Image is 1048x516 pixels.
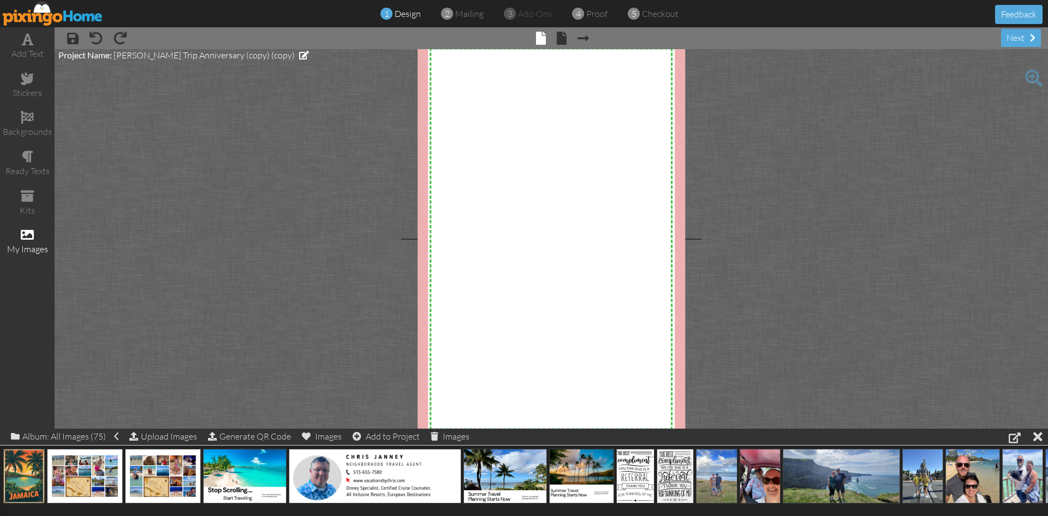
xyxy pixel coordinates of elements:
[945,449,1000,503] img: 20240628-175111-4c02c5c6cde5-500.jpg
[518,8,552,19] span: add-ons
[3,1,103,26] img: pixingo logo
[696,449,737,503] img: 20240921-181535-26d1a1232f97-500.jpg
[616,449,654,503] img: 20250315-171953-6b8d89ce95e5-500.png
[58,50,112,60] span: Project Name:
[125,449,201,503] img: 20250923-144736-2357cd63b2ef-500.png
[208,429,291,444] div: Generate QR Code
[1002,449,1044,503] img: 20240628-165637-a8baa52f333c-500.jpg
[302,429,342,444] div: Images
[463,449,547,503] img: 20250402-174301-42b3dd4e511f-500.png
[1001,29,1041,47] div: next
[632,8,636,20] span: 5
[114,50,295,61] span: [PERSON_NAME] Trip Anniversary (copy) (copy)
[642,8,678,19] span: checkout
[431,429,469,444] div: Images
[3,449,45,503] img: 20250930-184503-0ea6c0a47a9a-500.jpg
[576,8,581,20] span: 4
[203,449,287,503] img: 20250610-163451-ec273723797d-500.png
[586,8,608,19] span: proof
[47,449,123,503] img: 20250923-155203-358012ad17bf-500.png
[289,449,461,503] img: 20250423-124359-c822bccce990-original.png
[740,449,781,503] img: 20240807-184437-1a34495d1f3c-500.jpg
[129,429,197,444] div: Upload Images
[395,8,421,19] span: design
[445,8,450,20] span: 2
[11,429,118,444] div: Album: All Images (75)
[995,5,1043,24] button: Feedback
[384,8,389,20] span: 1
[783,449,900,503] img: 20240807-182109-40ff186ac73b-500.jpg
[549,449,614,503] img: 20250402-172822-7f14c49d8660-500.png
[455,8,484,19] span: mailing
[657,449,694,503] img: 20250315-155751-46d63f825296-500.png
[353,429,420,444] div: Add to Project
[902,449,944,503] img: 20240708-143917-9a7c7d508fca-500.jpg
